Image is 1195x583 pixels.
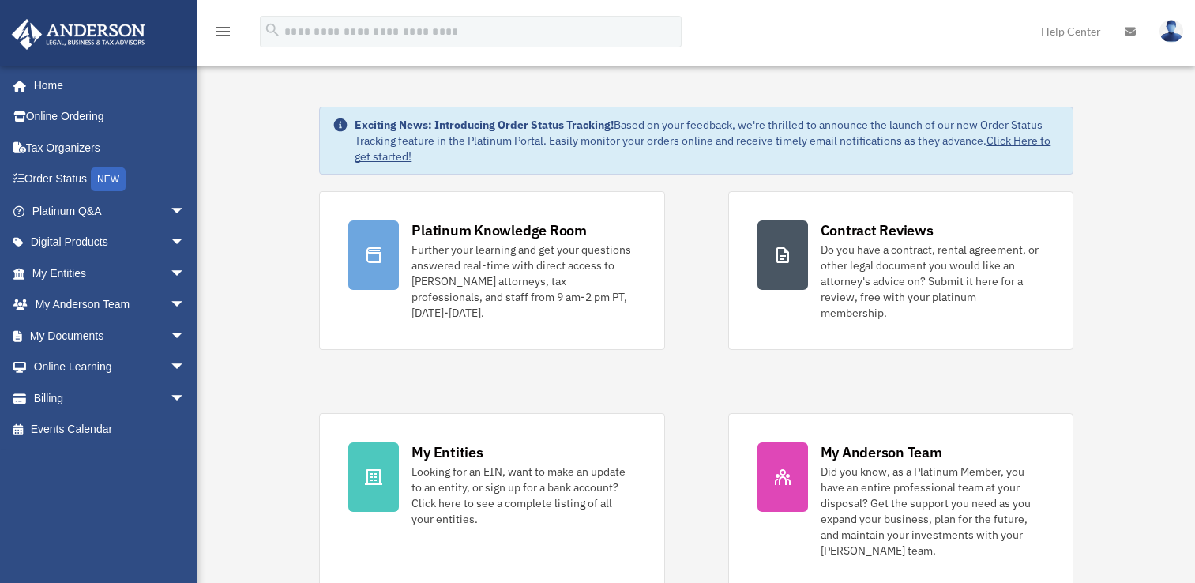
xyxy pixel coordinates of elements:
[821,442,942,462] div: My Anderson Team
[11,258,209,289] a: My Entitiesarrow_drop_down
[170,289,201,322] span: arrow_drop_down
[355,118,614,132] strong: Exciting News: Introducing Order Status Tracking!
[11,352,209,383] a: Online Learningarrow_drop_down
[11,70,201,101] a: Home
[11,227,209,258] a: Digital Productsarrow_drop_down
[1159,20,1183,43] img: User Pic
[11,195,209,227] a: Platinum Q&Aarrow_drop_down
[170,382,201,415] span: arrow_drop_down
[821,220,934,240] div: Contract Reviews
[411,442,483,462] div: My Entities
[11,320,209,352] a: My Documentsarrow_drop_down
[411,464,635,527] div: Looking for an EIN, want to make an update to an entity, or sign up for a bank account? Click her...
[411,242,635,321] div: Further your learning and get your questions answered real-time with direct access to [PERSON_NAM...
[319,191,664,350] a: Platinum Knowledge Room Further your learning and get your questions answered real-time with dire...
[213,22,232,41] i: menu
[170,195,201,228] span: arrow_drop_down
[7,19,150,50] img: Anderson Advisors Platinum Portal
[355,117,1059,164] div: Based on your feedback, we're thrilled to announce the launch of our new Order Status Tracking fe...
[11,101,209,133] a: Online Ordering
[213,28,232,41] a: menu
[728,191,1073,350] a: Contract Reviews Do you have a contract, rental agreement, or other legal document you would like...
[821,242,1044,321] div: Do you have a contract, rental agreement, or other legal document you would like an attorney's ad...
[11,132,209,164] a: Tax Organizers
[170,258,201,290] span: arrow_drop_down
[170,320,201,352] span: arrow_drop_down
[11,164,209,196] a: Order StatusNEW
[821,464,1044,559] div: Did you know, as a Platinum Member, you have an entire professional team at your disposal? Get th...
[411,220,587,240] div: Platinum Knowledge Room
[11,289,209,321] a: My Anderson Teamarrow_drop_down
[91,167,126,191] div: NEW
[355,134,1050,164] a: Click Here to get started!
[264,21,281,39] i: search
[170,227,201,259] span: arrow_drop_down
[11,414,209,446] a: Events Calendar
[11,382,209,414] a: Billingarrow_drop_down
[170,352,201,384] span: arrow_drop_down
